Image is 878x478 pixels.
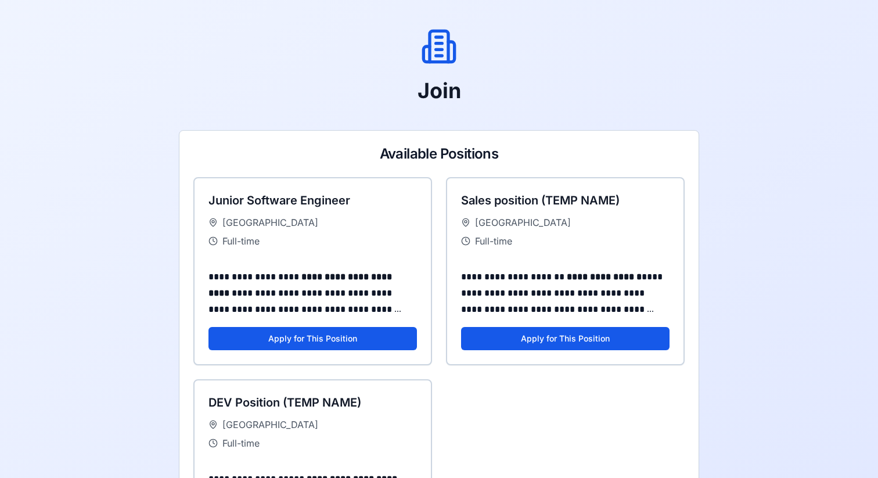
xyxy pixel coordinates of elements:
[208,327,417,350] button: Apply for This Position
[208,394,417,411] h3: DEV Position (TEMP NAME)
[77,79,801,102] h1: Join
[193,145,685,163] div: Available Positions
[475,215,571,229] span: [GEOGRAPHIC_DATA]
[222,234,260,248] span: Full-time
[461,192,670,209] h3: Sales position (TEMP NAME)
[461,327,670,350] button: Apply for This Position
[222,215,318,229] span: [GEOGRAPHIC_DATA]
[208,192,417,209] h3: Junior Software Engineer
[222,418,318,432] span: [GEOGRAPHIC_DATA]
[475,234,512,248] span: Full-time
[222,436,260,450] span: Full-time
